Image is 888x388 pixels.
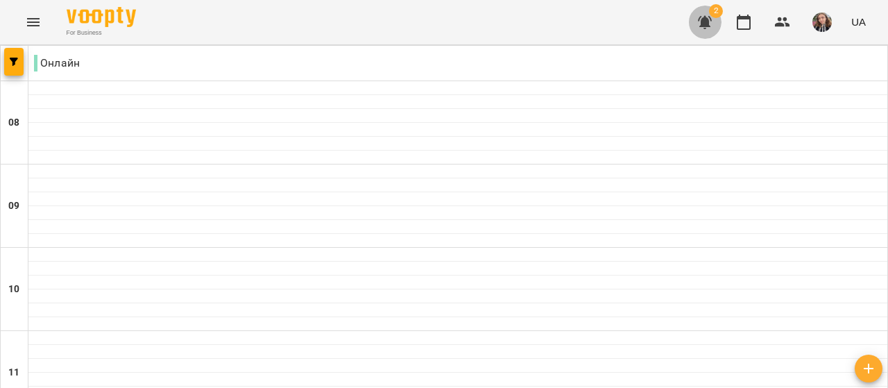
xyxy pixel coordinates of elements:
h6: 11 [8,365,19,380]
span: UA [851,15,866,29]
h6: 10 [8,282,19,297]
button: UA [846,9,871,35]
img: eab3ee43b19804faa4f6a12c6904e440.jpg [812,12,832,32]
h6: 09 [8,199,19,214]
span: For Business [67,28,136,37]
h6: 08 [8,115,19,130]
button: Menu [17,6,50,39]
img: Voopty Logo [67,7,136,27]
p: Онлайн [34,55,80,71]
span: 2 [709,4,723,18]
button: Створити урок [855,355,882,382]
